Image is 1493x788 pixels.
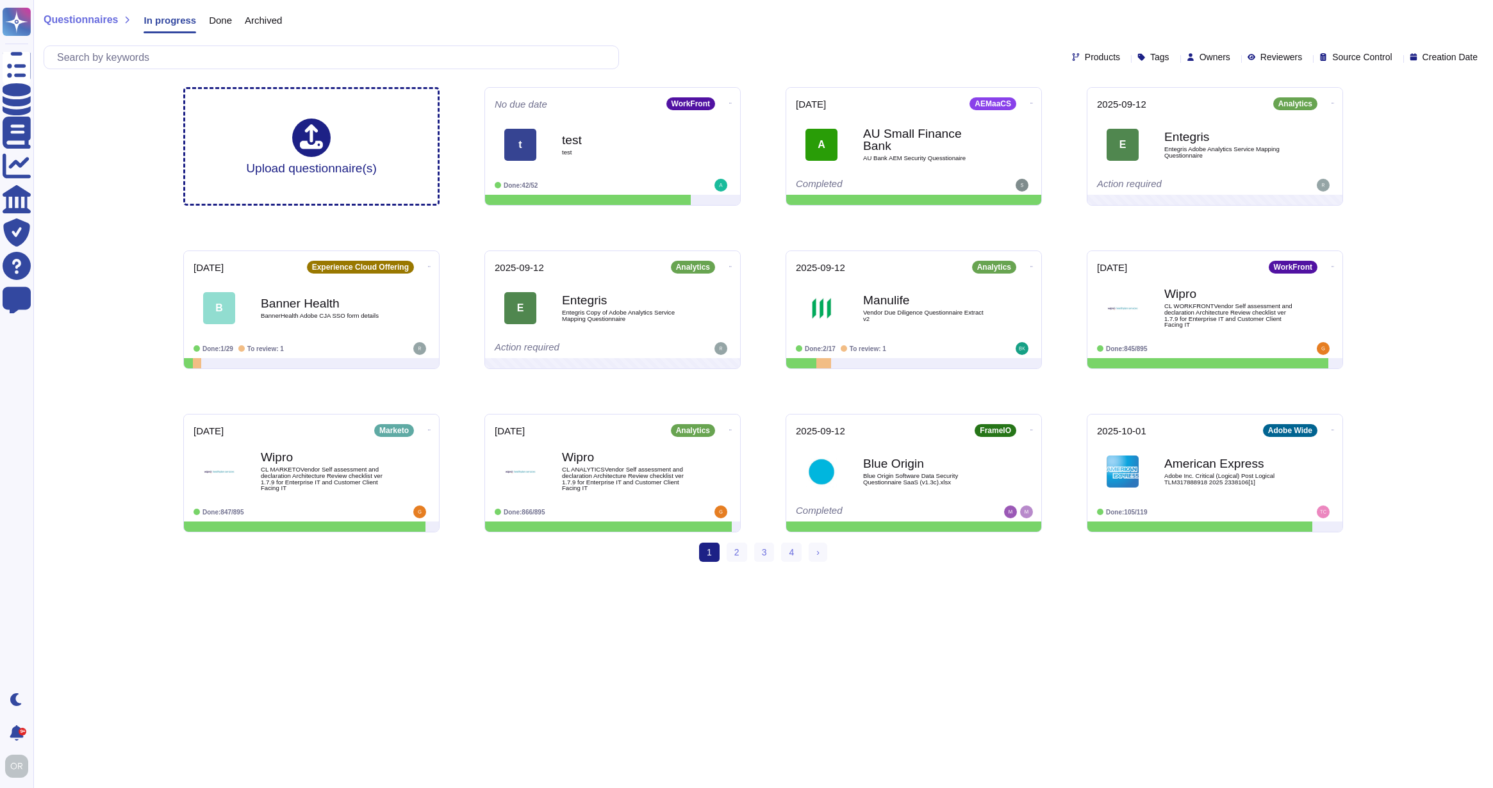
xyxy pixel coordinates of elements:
img: user [1317,342,1330,355]
span: To review: 1 [850,345,886,352]
div: Analytics [972,261,1016,274]
img: Logo [805,456,837,488]
img: user [714,505,727,518]
div: Upload questionnaire(s) [246,119,377,174]
div: FrameIO [975,424,1016,437]
div: WorkFront [1269,261,1317,274]
span: AU Bank AEM Security Quesstionaire [863,155,991,161]
div: Action required [1097,179,1254,192]
b: AU Small Finance Bank [863,127,991,152]
span: [DATE] [495,426,525,436]
span: Done: 845/895 [1106,345,1148,352]
div: Analytics [1273,97,1317,110]
span: Blue Origin Software Data Security Questionnaire SaaS (v1.3c).xlsx [863,473,991,485]
span: Done [209,15,232,25]
span: [DATE] [796,99,826,109]
div: B [203,292,235,324]
span: 2025-09-12 [1097,99,1146,109]
img: Logo [1107,456,1139,488]
span: 2025-09-12 [796,426,845,436]
div: Completed [796,179,953,192]
span: No due date [495,99,547,109]
span: CL MARKETOVendor Self assessment and declaration Architecture Review checklist ver 1.7.9 for Ente... [261,466,389,491]
img: Logo [1107,292,1139,324]
span: 2025-09-12 [495,263,544,272]
span: test [562,149,690,156]
b: Wipro [261,451,389,463]
b: Blue Origin [863,457,991,470]
b: Wipro [562,451,690,463]
b: Wipro [1164,288,1292,300]
span: CL ANALYTICSVendor Self assessment and declaration Architecture Review checklist ver 1.7.9 for En... [562,466,690,491]
div: AEMaaCS [969,97,1016,110]
a: 4 [781,543,802,562]
span: Entegris Adobe Analytics Service Mapping Questionnaire [1164,146,1292,158]
span: Done: 105/119 [1106,509,1148,516]
span: Vendor Due Diligence Questionnaire Extract v2 [863,309,991,322]
span: [DATE] [1097,263,1127,272]
span: Entegris Copy of Adobe Analytics Service Mapping Questionnaire [562,309,690,322]
span: To review: 1 [247,345,284,352]
span: 2025-10-01 [1097,426,1146,436]
div: Marketo [374,424,414,437]
span: Owners [1200,53,1230,62]
a: 2 [727,543,747,562]
img: Logo [805,292,837,324]
img: user [413,505,426,518]
span: 2025-09-12 [796,263,845,272]
span: Done: 866/895 [504,509,545,516]
div: WorkFront [666,97,715,110]
img: user [413,342,426,355]
span: › [816,547,820,557]
button: user [3,752,37,780]
img: user [1004,505,1017,518]
div: Adobe Wide [1263,424,1317,437]
img: user [1020,505,1033,518]
b: Banner Health [261,297,389,309]
img: user [714,342,727,355]
span: Questionnaires [44,15,118,25]
img: user [1016,342,1028,355]
span: CL WORKFRONTVendor Self assessment and declaration Architecture Review checklist ver 1.7.9 for En... [1164,303,1292,327]
a: 3 [754,543,775,562]
span: Done: 847/895 [202,509,244,516]
input: Search by keywords [51,46,618,69]
div: Analytics [671,424,715,437]
img: Logo [504,456,536,488]
img: Logo [203,456,235,488]
span: Done: 2/17 [805,345,836,352]
b: Entegris [562,294,690,306]
div: A [805,129,837,161]
div: 9+ [19,728,26,735]
b: test [562,134,690,146]
span: Adobe Inc. Critical (Logical) Post Logical TLM317888918 2025 2338106[1] [1164,473,1292,485]
span: Done: 42/52 [504,182,538,189]
span: BannerHealth Adobe CJA SSO form details [261,313,389,319]
img: user [5,755,28,778]
span: Done: 1/29 [202,345,233,352]
span: 1 [699,543,720,562]
span: Source Control [1332,53,1392,62]
span: Tags [1150,53,1169,62]
div: Experience Cloud Offering [307,261,414,274]
span: [DATE] [194,263,224,272]
b: Entegris [1164,131,1292,143]
div: t [504,129,536,161]
img: user [714,179,727,192]
img: user [1317,505,1330,518]
img: user [1016,179,1028,192]
span: Reviewers [1260,53,1302,62]
img: user [1317,179,1330,192]
span: Creation Date [1423,53,1478,62]
span: Products [1085,53,1120,62]
div: Analytics [671,261,715,274]
span: In progress [144,15,196,25]
div: Completed [796,505,953,518]
div: E [504,292,536,324]
div: Action required [495,342,652,355]
b: American Express [1164,457,1292,470]
div: E [1107,129,1139,161]
span: Archived [245,15,282,25]
b: Manulife [863,294,991,306]
span: [DATE] [194,426,224,436]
